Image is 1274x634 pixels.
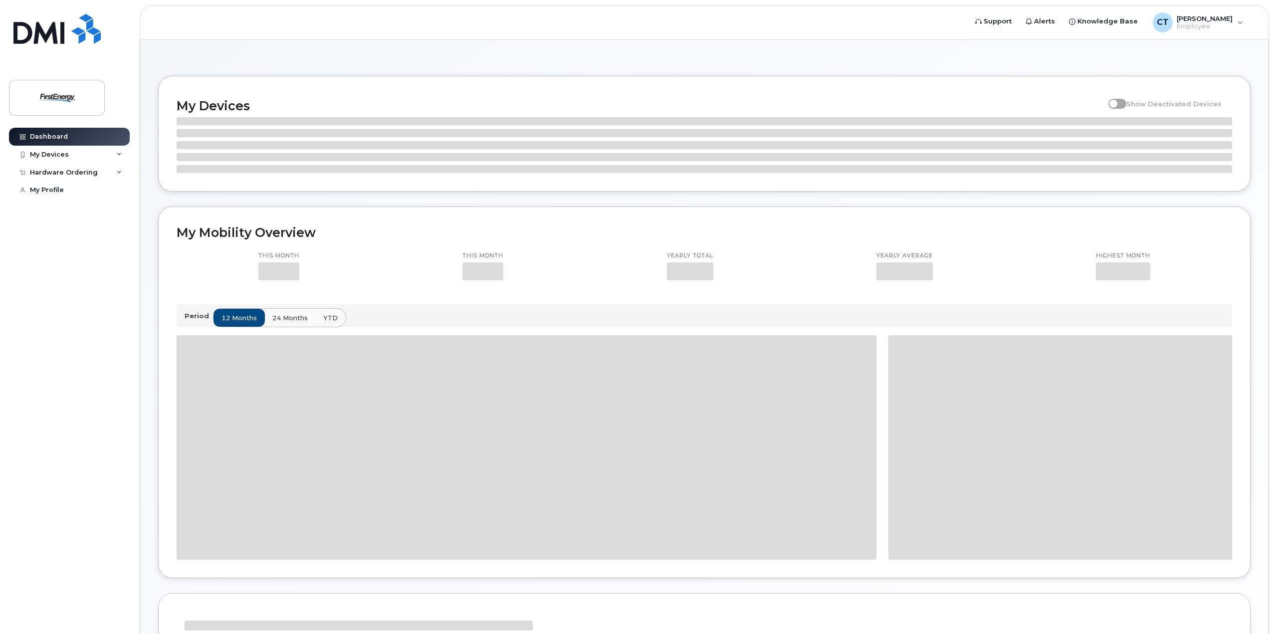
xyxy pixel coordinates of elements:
p: Highest month [1096,252,1150,260]
p: Yearly average [876,252,933,260]
p: Period [185,311,213,321]
input: Show Deactivated Devices [1108,94,1116,102]
p: Yearly total [667,252,713,260]
h2: My Devices [177,98,1103,113]
p: This month [258,252,299,260]
span: YTD [323,313,338,323]
span: Show Deactivated Devices [1126,100,1222,108]
h2: My Mobility Overview [177,225,1232,240]
span: 24 months [272,313,308,323]
p: This month [462,252,503,260]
